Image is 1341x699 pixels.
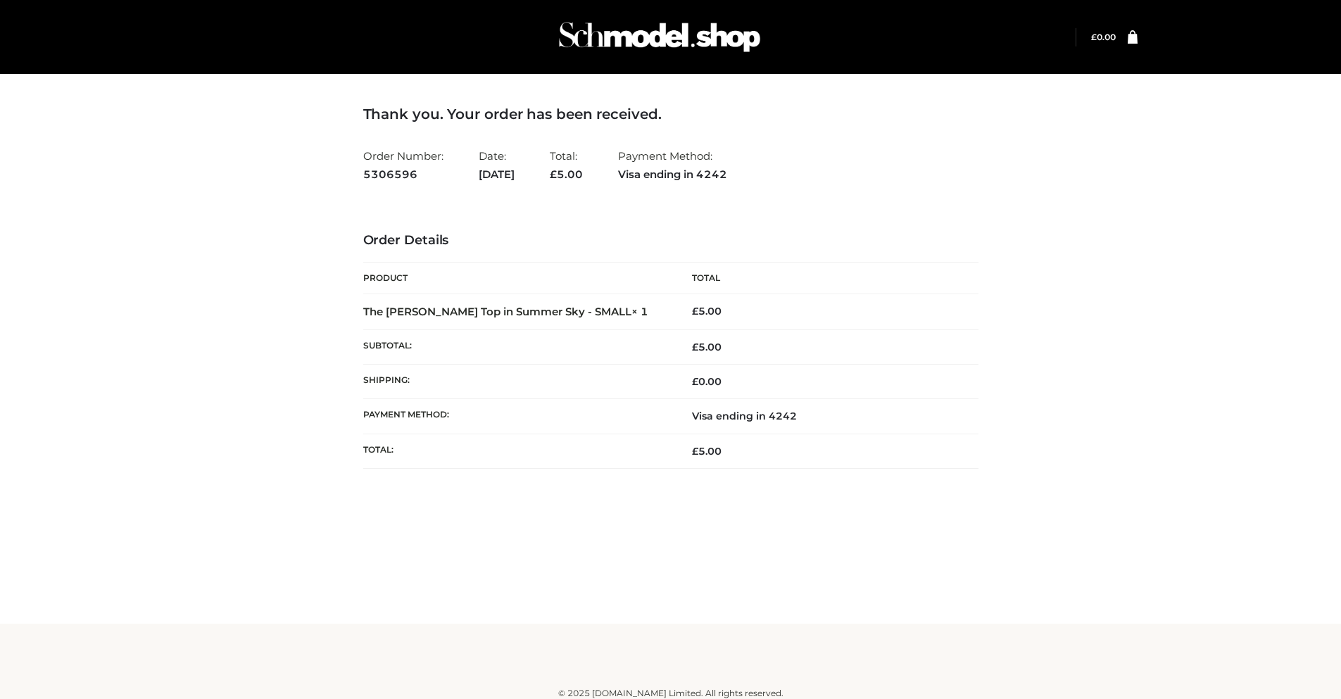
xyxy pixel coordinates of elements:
[363,106,978,122] h3: Thank you. Your order has been received.
[692,305,698,317] span: £
[631,305,648,318] strong: × 1
[363,263,671,294] th: Product
[692,305,722,317] bdi: 5.00
[363,233,978,248] h3: Order Details
[1091,32,1116,42] a: £0.00
[692,341,722,353] span: 5.00
[363,305,648,318] strong: The [PERSON_NAME] Top in Summer Sky - SMALL
[550,168,583,181] span: 5.00
[618,165,727,184] strong: Visa ending in 4242
[692,445,698,458] span: £
[554,9,765,65] img: Schmodel Admin 964
[363,329,671,364] th: Subtotal:
[479,144,515,187] li: Date:
[550,168,557,181] span: £
[363,144,443,187] li: Order Number:
[479,165,515,184] strong: [DATE]
[1091,32,1116,42] bdi: 0.00
[692,375,698,388] span: £
[1091,32,1097,42] span: £
[550,144,583,187] li: Total:
[692,375,722,388] bdi: 0.00
[363,165,443,184] strong: 5306596
[692,445,722,458] span: 5.00
[618,144,727,187] li: Payment Method:
[363,399,671,434] th: Payment method:
[671,263,978,294] th: Total
[692,341,698,353] span: £
[363,434,671,468] th: Total:
[363,365,671,399] th: Shipping:
[671,399,978,434] td: Visa ending in 4242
